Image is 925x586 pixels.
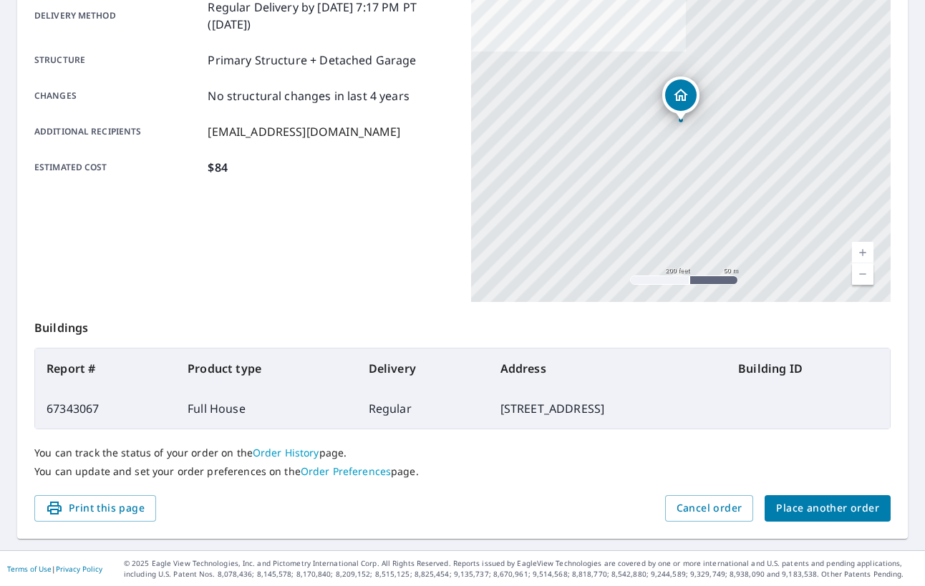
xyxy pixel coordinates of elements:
td: Full House [176,389,357,429]
button: Cancel order [665,495,754,522]
a: Current Level 17, Zoom In [852,242,873,263]
p: Additional recipients [34,123,202,140]
span: Print this page [46,499,145,517]
p: $84 [208,159,227,176]
a: Current Level 17, Zoom Out [852,263,873,285]
p: [EMAIL_ADDRESS][DOMAIN_NAME] [208,123,400,140]
p: Primary Structure + Detached Garage [208,52,416,69]
th: Delivery [357,348,489,389]
p: You can update and set your order preferences on the page. [34,465,891,478]
a: Terms of Use [7,564,52,574]
a: Order Preferences [301,464,391,478]
th: Report # [35,348,176,389]
a: Privacy Policy [56,564,102,574]
button: Print this page [34,495,156,522]
p: You can track the status of your order on the page. [34,446,891,459]
p: © 2025 Eagle View Technologies, Inc. and Pictometry International Corp. All Rights Reserved. Repo... [124,558,918,580]
p: Buildings [34,302,891,348]
p: Structure [34,52,202,69]
th: Product type [176,348,357,389]
th: Address [489,348,727,389]
td: [STREET_ADDRESS] [489,389,727,429]
a: Order History [253,446,319,459]
span: Place another order [776,499,879,517]
td: Regular [357,389,489,429]
p: Changes [34,87,202,104]
td: 67343067 [35,389,176,429]
button: Place another order [765,495,891,522]
div: Dropped pin, building 1, Residential property, 551 THORNEYCROFT DR NW CALGARY AB T2K3K3 [662,77,699,121]
p: Estimated cost [34,159,202,176]
p: | [7,565,102,573]
span: Cancel order [677,499,742,517]
th: Building ID [727,348,890,389]
p: No structural changes in last 4 years [208,87,410,104]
